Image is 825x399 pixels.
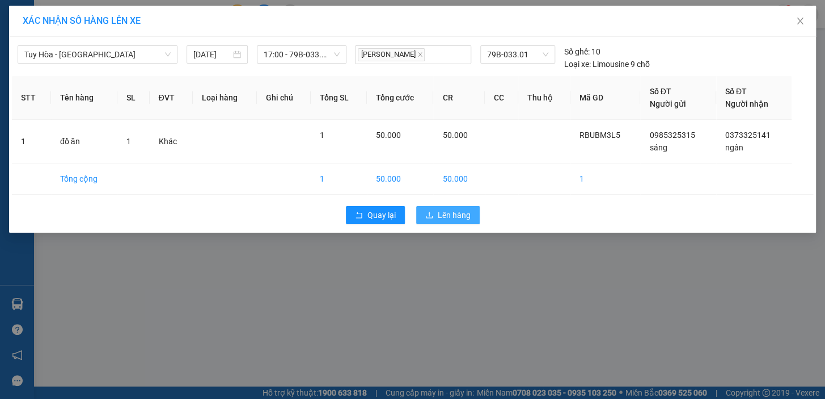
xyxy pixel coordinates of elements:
[257,76,311,120] th: Ghi chú
[6,61,78,74] li: VP BX Tuy Hoà
[485,76,518,120] th: CC
[725,87,747,96] span: Số ĐT
[725,99,768,108] span: Người nhận
[649,143,667,152] span: sáng
[24,46,171,63] span: Tuy Hòa - Nha Trang
[570,163,641,195] td: 1
[438,209,471,221] span: Lên hàng
[416,206,480,224] button: uploadLên hàng
[12,120,51,163] td: 1
[311,163,367,195] td: 1
[564,58,591,70] span: Loại xe:
[564,45,600,58] div: 10
[6,6,164,48] li: Cúc Tùng Limousine
[6,76,14,84] span: environment
[725,131,771,140] span: 0373325141
[51,163,117,195] td: Tổng cộng
[117,76,150,120] th: SL
[150,76,193,120] th: ĐVT
[433,163,484,195] td: 50.000
[355,211,363,220] span: rollback
[649,99,686,108] span: Người gửi
[564,58,650,70] div: Limousine 9 chỗ
[579,131,620,140] span: RBUBM3L5
[649,131,695,140] span: 0985325315
[564,45,590,58] span: Số ghế:
[649,87,671,96] span: Số ĐT
[12,76,51,120] th: STT
[425,211,433,220] span: upload
[367,209,396,221] span: Quay lại
[264,46,340,63] span: 17:00 - 79B-033.01
[570,76,641,120] th: Mã GD
[796,16,805,26] span: close
[784,6,816,37] button: Close
[193,76,257,120] th: Loại hàng
[376,131,401,140] span: 50.000
[487,46,548,63] span: 79B-033.01
[23,15,141,26] span: XÁC NHẬN SỐ HÀNG LÊN XE
[320,131,324,140] span: 1
[442,131,467,140] span: 50.000
[433,76,484,120] th: CR
[518,76,570,120] th: Thu hộ
[358,48,425,61] span: [PERSON_NAME]
[367,76,434,120] th: Tổng cước
[51,120,117,163] td: đồ ăn
[311,76,367,120] th: Tổng SL
[346,206,405,224] button: rollbackQuay lại
[78,61,151,99] li: VP VP [GEOGRAPHIC_DATA] xe Limousine
[367,163,434,195] td: 50.000
[193,48,231,61] input: 14/08/2025
[150,120,193,163] td: Khác
[725,143,743,152] span: ngân
[51,76,117,120] th: Tên hàng
[126,137,131,146] span: 1
[417,52,423,57] span: close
